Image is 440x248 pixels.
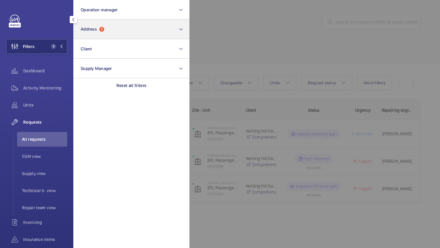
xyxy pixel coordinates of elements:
[22,153,67,159] span: CSM view
[23,119,67,125] span: Requests
[23,68,67,74] span: Dashboard
[23,219,67,225] span: Invoicing
[23,102,67,108] span: Units
[23,85,67,91] span: Activity Monitoring
[23,236,67,243] span: Insurance items
[51,44,56,49] span: 1
[23,43,35,49] span: Filters
[6,39,67,54] button: Filters1
[22,136,67,142] span: All requests
[22,205,67,211] span: Repair team view
[22,188,67,194] span: Technical S. view
[22,170,67,177] span: Supply view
